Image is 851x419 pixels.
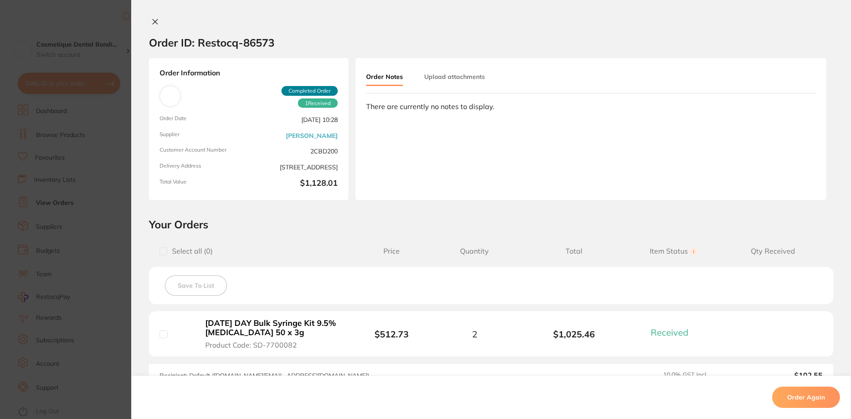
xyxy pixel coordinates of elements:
[160,179,245,189] span: Total Value
[648,327,699,338] button: Received
[160,372,369,380] span: Recipient: Default ( [DOMAIN_NAME][EMAIL_ADDRESS][DOMAIN_NAME] )
[252,147,338,156] span: 2CBD200
[160,69,338,78] strong: Order Information
[160,163,245,172] span: Delivery Address
[252,163,338,172] span: [STREET_ADDRESS]
[366,69,403,86] button: Order Notes
[524,247,624,255] span: Total
[149,36,274,49] h2: Order ID: Restocq- 86573
[160,147,245,156] span: Customer Account Number
[723,247,823,255] span: Qty Received
[472,329,477,339] span: 2
[203,318,345,349] button: [DATE] DAY Bulk Syringe Kit 9.5% [MEDICAL_DATA] 50 x 3g Product Code: SD-7700082
[375,329,409,340] b: $512.73
[252,179,338,189] b: $1,128.01
[286,132,338,139] a: [PERSON_NAME]
[772,387,840,408] button: Order Again
[359,247,425,255] span: Price
[160,115,245,124] span: Order Date
[663,371,739,379] span: 10.0 % GST Incl.
[252,115,338,124] span: [DATE] 10:28
[149,218,833,231] h2: Your Orders
[162,88,179,105] img: Henry Schein Halas
[651,327,688,338] span: Received
[746,371,823,379] output: $102.55
[160,131,245,140] span: Supplier
[205,319,343,337] b: [DATE] DAY Bulk Syringe Kit 9.5% [MEDICAL_DATA] 50 x 3g
[424,69,485,85] button: Upload attachments
[168,247,213,255] span: Select all ( 0 )
[174,322,196,344] img: POLA DAY Bulk Syringe Kit 9.5% Hydrogen Peroxide 50 x 3g
[524,329,624,339] b: $1,025.46
[624,247,723,255] span: Item Status
[165,275,227,296] button: Save To List
[425,247,524,255] span: Quantity
[205,341,297,349] span: Product Code: SD-7700082
[366,102,816,110] div: There are currently no notes to display.
[281,86,338,96] span: Completed Order
[298,98,338,108] span: Received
